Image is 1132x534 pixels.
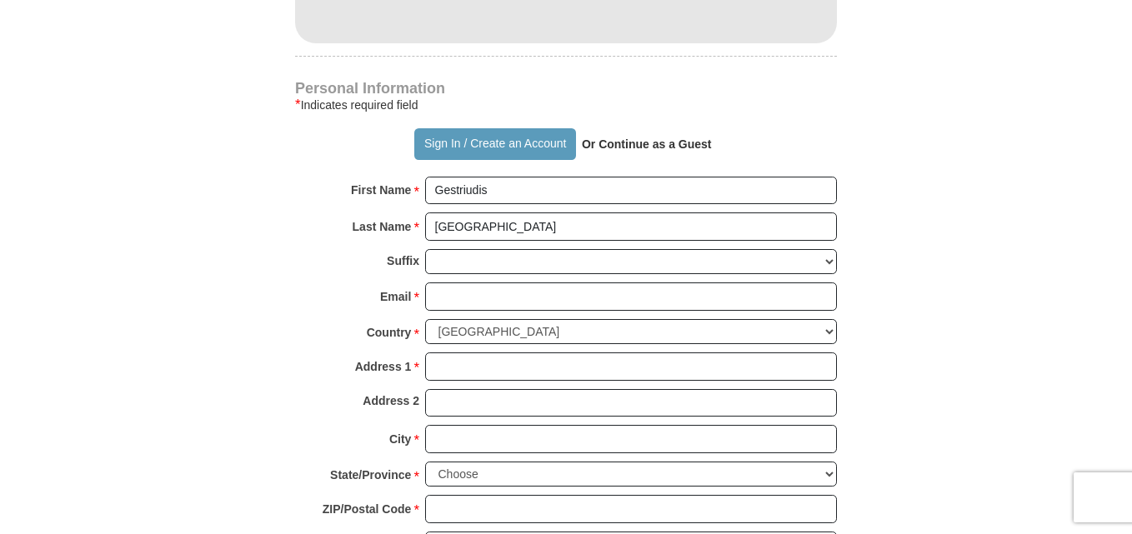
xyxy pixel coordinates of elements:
[414,128,575,160] button: Sign In / Create an Account
[295,82,837,95] h4: Personal Information
[582,137,712,151] strong: Or Continue as a Guest
[323,497,412,521] strong: ZIP/Postal Code
[351,178,411,202] strong: First Name
[363,389,419,412] strong: Address 2
[387,249,419,272] strong: Suffix
[389,427,411,451] strong: City
[295,95,837,115] div: Indicates required field
[380,285,411,308] strong: Email
[355,355,412,378] strong: Address 1
[330,463,411,487] strong: State/Province
[353,215,412,238] strong: Last Name
[367,321,412,344] strong: Country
